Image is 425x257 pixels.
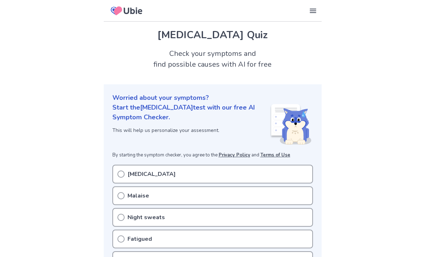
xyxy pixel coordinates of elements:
[112,93,313,103] p: Worried about your symptoms?
[104,48,322,70] h2: Check your symptoms and find possible causes with AI for free
[260,152,290,158] a: Terms of Use
[127,235,152,243] p: Fatigued
[112,127,270,134] p: This will help us personalize your assessment.
[112,27,313,43] h1: [MEDICAL_DATA] Quiz
[127,213,165,222] p: Night sweats
[270,104,312,145] img: Shiba
[112,103,270,122] p: Start the [MEDICAL_DATA] test with our free AI Symptom Checker.
[127,191,149,200] p: Malaise
[219,152,250,158] a: Privacy Policy
[127,170,176,178] p: [MEDICAL_DATA]
[112,152,313,159] p: By starting the symptom checker, you agree to the and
